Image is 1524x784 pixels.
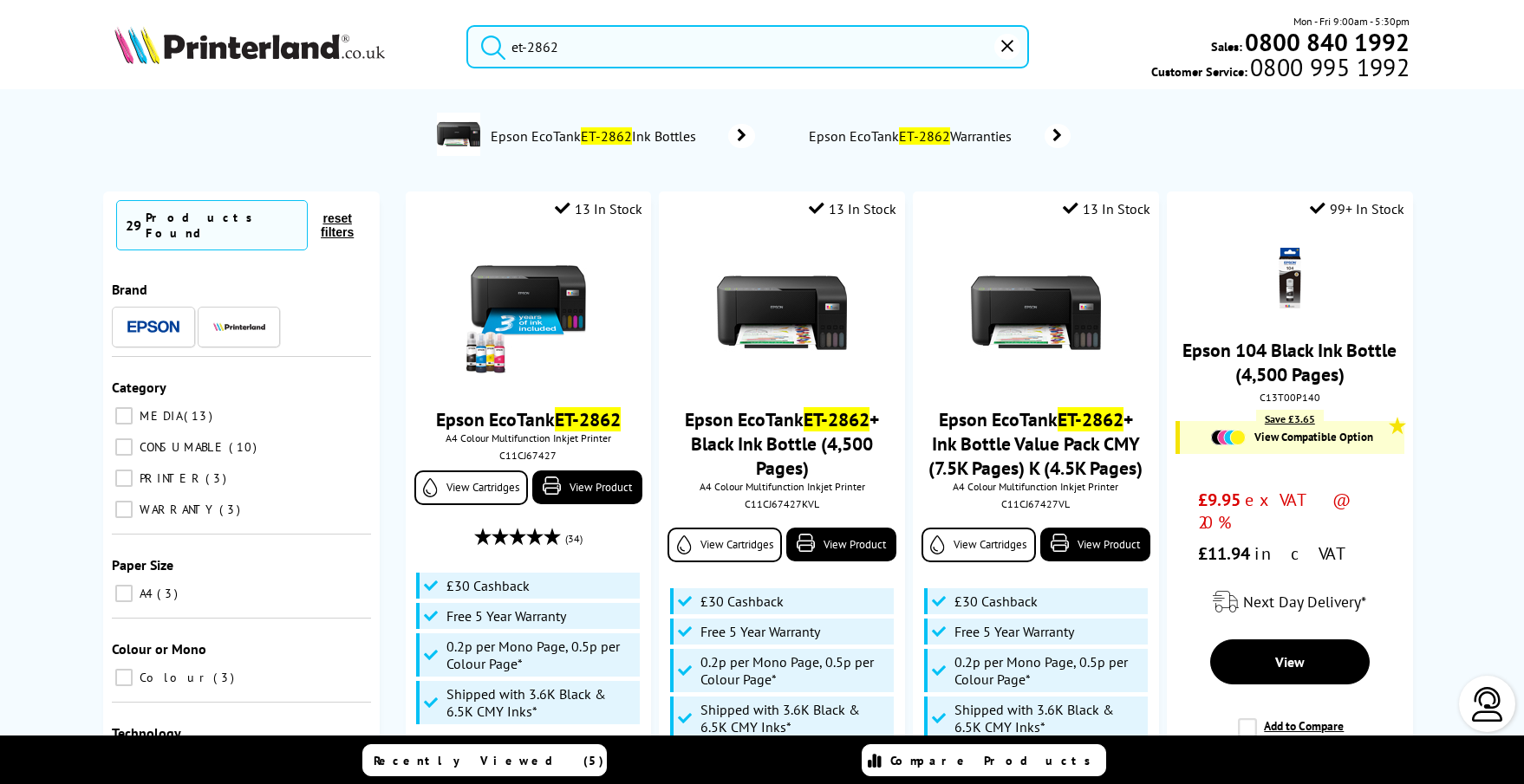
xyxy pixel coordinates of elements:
[1180,391,1399,404] div: C13T00P140
[717,248,847,378] img: Epson-ET-2810-Front-Main-Small.jpg
[114,26,445,68] a: Printerland Logo
[1151,59,1410,80] span: Customer Service:
[374,753,604,768] span: Recently Viewed (5)
[135,502,218,517] span: WARRANTY
[115,501,133,518] input: WARRANTY 3
[112,281,147,298] span: Brand
[115,470,133,487] input: PRINTER 3
[414,431,642,444] span: A4 Colour Multifunction Inkjet Printer
[1176,578,1404,626] div: modal_delivery
[1247,59,1410,75] span: 0800 995 1992
[489,127,703,145] span: Epson EcoTank Ink Bottles
[213,670,238,685] span: 3
[581,127,632,145] mark: ET-2862
[685,407,879,480] a: Epson EcoTankET-2862+ Black Ink Bottle (4,500 Pages)
[115,438,133,456] input: CONSUMABLE 10
[700,701,889,735] span: Shipped with 3.6K Black & 6.5K CMY Inks*
[1198,489,1241,511] span: £9.95
[135,470,204,486] span: PRINTER
[668,480,896,493] span: A4 Colour Multifunction Inkjet Printer
[219,502,244,517] span: 3
[1063,200,1150,217] div: 13 In Stock
[922,528,1035,562] a: View Cartridges
[229,439,261,455] span: 10
[308,211,367,240] button: reset filters
[112,379,166,396] span: Category
[555,407,621,431] mark: ET-2862
[1242,34,1410,50] a: 0800 840 1992
[807,124,1071,148] a: Epson EcoTankET-2862Warranties
[532,470,642,504] a: View Product
[1254,542,1358,565] span: inc VAT
[565,522,583,555] span: (34)
[1310,200,1404,217] div: 99+ In Stock
[926,497,1145,510] div: C11CJ67427VL
[954,593,1038,610] span: £30 Cashback
[786,528,896,561] a: View Product
[115,407,133,424] input: MEDIA 13
[135,439,227,455] span: CONSUMABLE
[1243,592,1366,612] span: Next Day Delivery*
[954,623,1074,640] span: Free 5 Year Warranty
[463,248,593,378] img: epson-et-2862-ink-included-small.jpg
[1182,338,1397,386] a: Epson 104 Black Ink Bottle (4,500 Pages)
[135,670,212,685] span: Colour
[1470,687,1505,722] img: user-headset-light.svg
[489,113,755,159] a: Epson EcoTankET-2862Ink Bottles
[809,200,896,217] div: 13 In Stock
[146,210,298,241] div: Products Found
[928,407,1143,480] a: Epson EcoTankET-2862+ Ink Bottle Value Pack CMY (7.5K Pages) K (4.5K Pages)
[922,480,1150,493] span: A4 Colour Multifunction Inkjet Printer
[1238,718,1344,751] label: Add to Compare
[127,321,179,334] img: Epson
[446,577,530,594] span: £30 Cashback
[555,200,642,217] div: 13 In Stock
[1211,38,1242,55] span: Sales:
[1260,248,1320,308] img: Epson-104-Black-Ink-Bottle2-Small.gif
[184,408,217,424] span: 13
[807,127,1019,145] span: Epson EcoTank Warranties
[1210,639,1370,684] a: View
[1245,26,1410,58] b: 0800 840 1992
[446,607,566,625] span: Free 5 Year Warranty
[414,470,528,505] a: View Cartridges
[115,585,133,602] input: A4 3
[1198,489,1345,534] span: ex VAT @ 20%
[1189,430,1395,445] a: View Compatible Option
[862,744,1106,776] a: Compare Products
[804,407,869,431] mark: ET-2862
[115,669,133,686] input: Colour 3
[700,623,820,640] span: Free 5 Year Warranty
[1293,13,1410,29] span: Mon - Fri 9:00am - 5:30pm
[700,653,889,688] span: 0.2p per Mono Page, 0.5p per Colour Page*
[112,724,181,742] span: Technology
[112,556,173,573] span: Paper Size
[954,653,1143,688] span: 0.2p per Mono Page, 0.5p per Colour Page*
[672,497,891,510] div: C11CJ67427KVL
[1256,410,1324,428] div: Save £3.65
[1198,542,1250,565] span: £11.94
[700,593,784,610] span: £30 Cashback
[135,586,155,601] span: A4
[1058,407,1123,431] mark: ET-2862
[437,113,480,156] img: C11CJ67401-departmentpage.jpg
[899,127,950,145] mark: ET-2862
[1040,528,1150,561] a: View Product
[446,638,635,672] span: 0.2p per Mono Page, 0.5p per Colour Page*
[1211,430,1246,445] img: Cartridges
[1275,653,1305,671] span: View
[446,685,635,720] span: Shipped with 3.6K Black & 6.5K CMY Inks*
[112,640,206,658] span: Colour or Mono
[135,408,182,424] span: MEDIA
[213,322,265,331] img: Printerland
[1254,430,1373,444] span: View Compatible Option
[436,407,621,431] a: Epson EcoTankET-2862
[890,753,1100,768] span: Compare Products
[362,744,607,776] a: Recently Viewed (5)
[954,701,1143,735] span: Shipped with 3.6K Black & 6.5K CMY Inks*
[157,586,182,601] span: 3
[419,449,638,462] div: C11CJ67427
[668,528,781,562] a: View Cartridges
[114,26,385,64] img: Printerland Logo
[971,248,1101,378] img: Epson-ET-2810-Front-Main-Small.jpg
